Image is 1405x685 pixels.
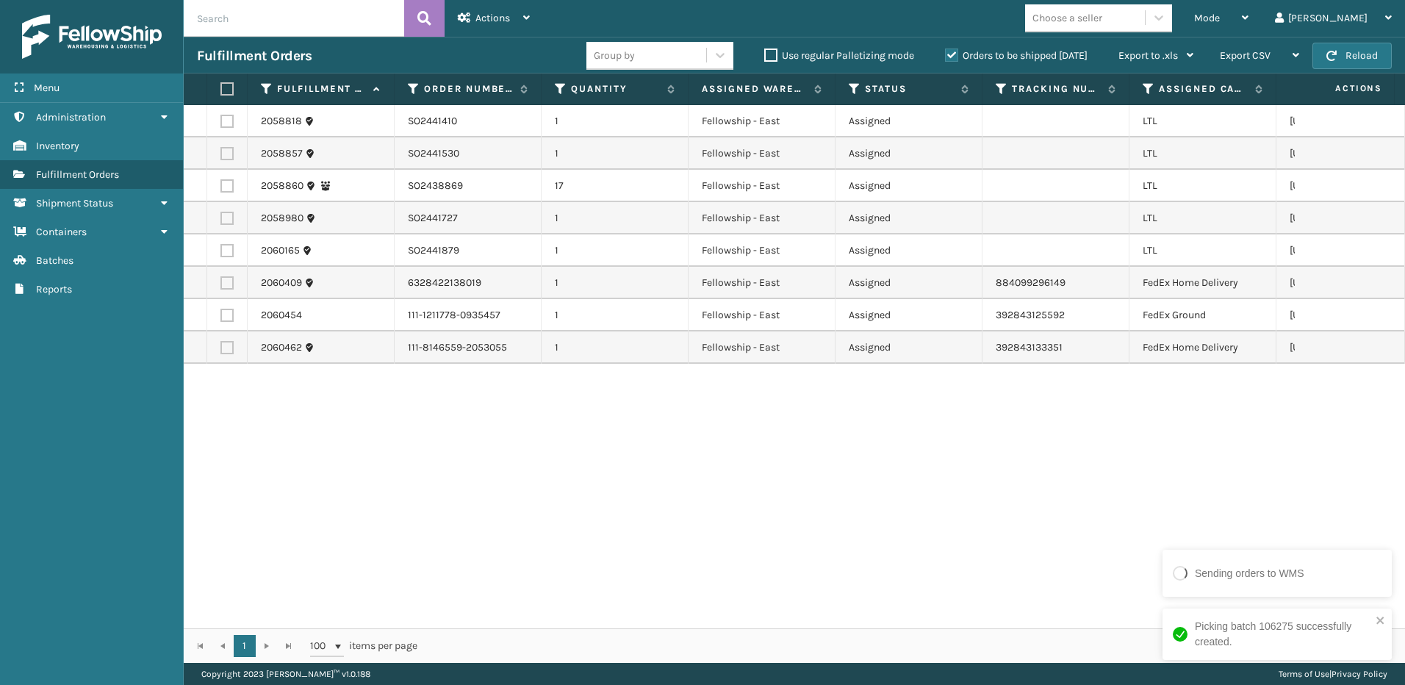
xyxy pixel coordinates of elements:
[36,140,79,152] span: Inventory
[261,340,302,355] a: 2060462
[1012,82,1101,96] label: Tracking Number
[689,267,836,299] td: Fellowship - East
[689,234,836,267] td: Fellowship - East
[1129,267,1276,299] td: FedEx Home Delivery
[36,197,113,209] span: Shipment Status
[1159,82,1248,96] label: Assigned Carrier Service
[836,202,982,234] td: Assigned
[1195,619,1371,650] div: Picking batch 106275 successfully created.
[836,299,982,331] td: Assigned
[542,105,689,137] td: 1
[996,309,1065,321] a: 392843125592
[261,179,303,193] a: 2058860
[395,267,542,299] td: 6328422138019
[945,49,1088,62] label: Orders to be shipped [DATE]
[1129,170,1276,202] td: LTL
[1032,10,1102,26] div: Choose a seller
[836,331,982,364] td: Assigned
[1118,49,1178,62] span: Export to .xls
[261,243,300,258] a: 2060165
[261,146,303,161] a: 2058857
[1312,43,1392,69] button: Reload
[542,331,689,364] td: 1
[689,331,836,364] td: Fellowship - East
[1129,105,1276,137] td: LTL
[36,168,119,181] span: Fulfillment Orders
[310,639,332,653] span: 100
[395,331,542,364] td: 111-8146559-2053055
[836,234,982,267] td: Assigned
[689,170,836,202] td: Fellowship - East
[395,234,542,267] td: SO2441879
[261,276,302,290] a: 2060409
[261,211,303,226] a: 2058980
[261,114,302,129] a: 2058818
[542,267,689,299] td: 1
[1220,49,1271,62] span: Export CSV
[395,105,542,137] td: SO2441410
[1376,614,1386,628] button: close
[1129,299,1276,331] td: FedEx Ground
[689,299,836,331] td: Fellowship - East
[395,202,542,234] td: SO2441727
[201,663,370,685] p: Copyright 2023 [PERSON_NAME]™ v 1.0.188
[395,299,542,331] td: 111-1211778-0935457
[395,170,542,202] td: SO2438869
[836,105,982,137] td: Assigned
[836,170,982,202] td: Assigned
[689,137,836,170] td: Fellowship - East
[836,267,982,299] td: Assigned
[996,341,1063,354] a: 392843133351
[438,639,1389,653] div: 1 - 8 of 8 items
[395,137,542,170] td: SO2441530
[542,299,689,331] td: 1
[689,105,836,137] td: Fellowship - East
[571,82,660,96] label: Quantity
[836,137,982,170] td: Assigned
[1129,137,1276,170] td: LTL
[277,82,366,96] label: Fulfillment Order Id
[702,82,807,96] label: Assigned Warehouse
[865,82,954,96] label: Status
[34,82,60,94] span: Menu
[1195,566,1304,581] div: Sending orders to WMS
[542,234,689,267] td: 1
[1289,76,1391,101] span: Actions
[542,137,689,170] td: 1
[689,202,836,234] td: Fellowship - East
[475,12,510,24] span: Actions
[197,47,312,65] h3: Fulfillment Orders
[764,49,914,62] label: Use regular Palletizing mode
[36,226,87,238] span: Containers
[1194,12,1220,24] span: Mode
[1129,202,1276,234] td: LTL
[234,635,256,657] a: 1
[22,15,162,59] img: logo
[542,170,689,202] td: 17
[310,635,417,657] span: items per page
[1129,331,1276,364] td: FedEx Home Delivery
[261,308,302,323] a: 2060454
[594,48,635,63] div: Group by
[996,276,1066,289] a: 884099296149
[424,82,513,96] label: Order Number
[36,283,72,295] span: Reports
[36,254,73,267] span: Batches
[542,202,689,234] td: 1
[1129,234,1276,267] td: LTL
[36,111,106,123] span: Administration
